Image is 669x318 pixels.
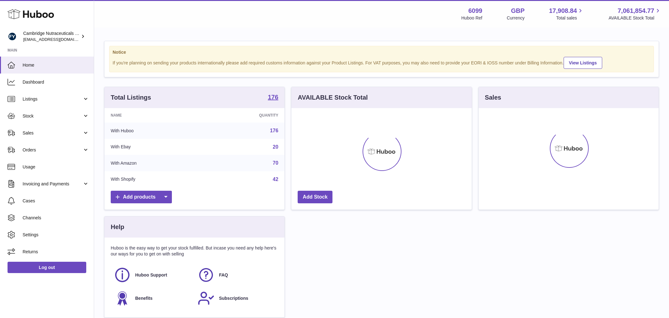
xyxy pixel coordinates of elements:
span: Dashboard [23,79,89,85]
h3: Help [111,223,124,231]
div: Huboo Ref [461,15,482,21]
span: Total sales [556,15,584,21]
td: With Ebay [104,139,203,155]
a: 17,908.84 Total sales [549,7,584,21]
span: Returns [23,249,89,255]
td: With Huboo [104,123,203,139]
div: Cambridge Nutraceuticals Ltd [23,30,80,42]
span: Orders [23,147,82,153]
div: Currency [507,15,525,21]
a: 70 [273,160,279,166]
img: huboo@camnutra.com [8,32,17,41]
th: Name [104,108,203,123]
span: Invoicing and Payments [23,181,82,187]
div: If you're planning on sending your products internationally please add required customs informati... [113,56,650,69]
span: Sales [23,130,82,136]
span: Huboo Support [135,272,167,278]
strong: 176 [268,94,278,100]
a: Benefits [114,290,191,307]
h3: AVAILABLE Stock Total [298,93,368,102]
span: Settings [23,232,89,238]
span: 17,908.84 [549,7,577,15]
a: 176 [270,128,279,133]
strong: GBP [511,7,524,15]
span: Subscriptions [219,295,248,301]
a: Subscriptions [198,290,275,307]
span: Cases [23,198,89,204]
a: View Listings [564,57,602,69]
span: FAQ [219,272,228,278]
h3: Total Listings [111,93,151,102]
a: 20 [273,144,279,150]
span: Channels [23,215,89,221]
span: Usage [23,164,89,170]
strong: Notice [113,49,650,55]
a: 176 [268,94,278,101]
a: 7,061,854.77 AVAILABLE Stock Total [608,7,661,21]
span: AVAILABLE Stock Total [608,15,661,21]
a: Add Stock [298,191,332,204]
span: [EMAIL_ADDRESS][DOMAIN_NAME] [23,37,92,42]
a: FAQ [198,266,275,283]
a: Log out [8,262,86,273]
td: With Amazon [104,155,203,171]
a: Add products [111,191,172,204]
span: 7,061,854.77 [618,7,654,15]
strong: 6099 [468,7,482,15]
p: Huboo is the easy way to get your stock fulfilled. But incase you need any help here's our ways f... [111,245,278,257]
span: Home [23,62,89,68]
th: Quantity [203,108,284,123]
span: Listings [23,96,82,102]
a: 42 [273,177,279,182]
h3: Sales [485,93,501,102]
span: Benefits [135,295,152,301]
a: Huboo Support [114,266,191,283]
td: With Shopify [104,171,203,188]
span: Stock [23,113,82,119]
